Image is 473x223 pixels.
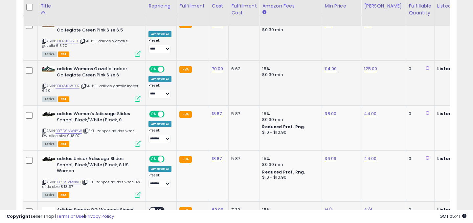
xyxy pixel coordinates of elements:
div: $0.30 min [262,27,317,33]
div: $10 - $10.90 [262,130,317,135]
a: B0D3JC92FT [56,38,79,44]
div: Min Price [325,3,358,10]
div: [PERSON_NAME] [364,3,403,10]
div: 5.87 [231,156,254,162]
div: Cost [212,3,226,10]
span: OFF [164,111,174,117]
b: adidas Unisex Adissage Slides Sandal, Black/White/Black, 8 US Women [57,156,137,176]
a: 70.00 [212,66,223,72]
span: ON [150,111,158,117]
a: Terms of Use [56,213,84,219]
span: All listings currently available for purchase on Amazon [42,51,57,57]
a: B0D3JCV9YR [56,83,79,89]
div: $0.30 min [262,117,317,123]
small: FBA [179,156,191,163]
div: Amazon AI [148,121,171,127]
div: Fulfillable Quantity [409,3,431,16]
small: FBA [179,111,191,118]
a: 125.00 [364,66,377,72]
strong: Copyright [7,213,31,219]
a: 114.00 [325,66,337,72]
div: $0.30 min [262,72,317,78]
div: Preset: [148,128,171,143]
div: Amazon AI [148,166,171,172]
div: ASIN: [42,66,141,101]
div: 0 [409,156,429,162]
b: Listed Price: [437,111,467,117]
div: Title [40,3,143,10]
span: ON [150,67,158,72]
div: ASIN: [42,156,141,197]
a: 18.87 [212,111,222,117]
div: 5.87 [231,111,254,117]
a: 44.00 [364,155,376,162]
div: $10 - $10.90 [262,175,317,180]
img: 31zTnz5XwdL._SL40_.jpg [42,156,55,161]
div: Fulfillment [179,3,206,10]
div: 15% [262,66,317,72]
span: All listings currently available for purchase on Amazon [42,192,57,198]
div: 15% [262,156,317,162]
span: OFF [164,67,174,72]
span: | SKU: zappos adidas wmn BW slide size 8 18.97 [42,179,141,189]
a: 38.00 [325,111,336,117]
a: 18.87 [212,155,222,162]
b: Listed Price: [437,21,467,27]
span: | SKU: FL adidas womens gazelle 6.5 70 [42,38,128,48]
span: OFF [164,156,174,162]
div: ASIN: [42,21,141,56]
div: Fulfillment Cost [231,3,257,16]
b: Listed Price: [437,66,467,72]
span: FBA [58,96,69,102]
div: Preset: [148,38,171,53]
div: Preset: [148,173,171,188]
b: Listed Price: [437,155,467,162]
div: 0 [409,66,429,72]
a: 44.00 [364,111,376,117]
span: All listings currently available for purchase on Amazon [42,96,57,102]
div: Amazon Fees [262,3,319,10]
div: Preset: [148,83,171,98]
span: All listings currently available for purchase on Amazon [42,141,57,147]
a: 36.99 [325,155,336,162]
div: Amazon AI [148,31,171,37]
div: 15% [262,111,317,117]
div: 0 [409,111,429,117]
a: B07D9VMNVC [56,179,81,185]
span: 2025-08-14 05:41 GMT [439,213,466,219]
div: Repricing [148,3,174,10]
b: Reduced Prof. Rng. [262,169,305,175]
span: FBA [58,51,69,57]
span: | SKU: FL adidas gazelle indoor 6 70 [42,83,138,93]
a: B07D9NW4YW [56,128,82,134]
a: Privacy Policy [85,213,114,219]
b: adidas Womens Gazelle Indoor Collegiate Green Pink Size 6 [57,66,137,80]
img: 31yJJBVhIQL._SL40_.jpg [42,66,55,72]
div: 6.62 [231,66,254,72]
div: $0.30 min [262,162,317,168]
div: seller snap | | [7,213,114,220]
img: 31zTnz5XwdL._SL40_.jpg [42,111,55,116]
div: Amazon AI [148,76,171,82]
b: Reduced Prof. Rng. [262,124,305,130]
b: adidas Womens Gazelle Indoor Collegiate Green Pink Size 6.5 [57,21,137,35]
b: adidas Women's Adissage Slides Sandal, Black/White/Black, 9 [57,111,137,125]
small: FBA [179,66,191,73]
div: ASIN: [42,111,141,146]
span: | SKU: zappos adidas wmn BW slide size 9 18.97 [42,128,135,138]
span: ON [150,156,158,162]
small: Amazon Fees. [262,10,266,15]
span: FBA [58,192,69,198]
span: FBA [58,141,69,147]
